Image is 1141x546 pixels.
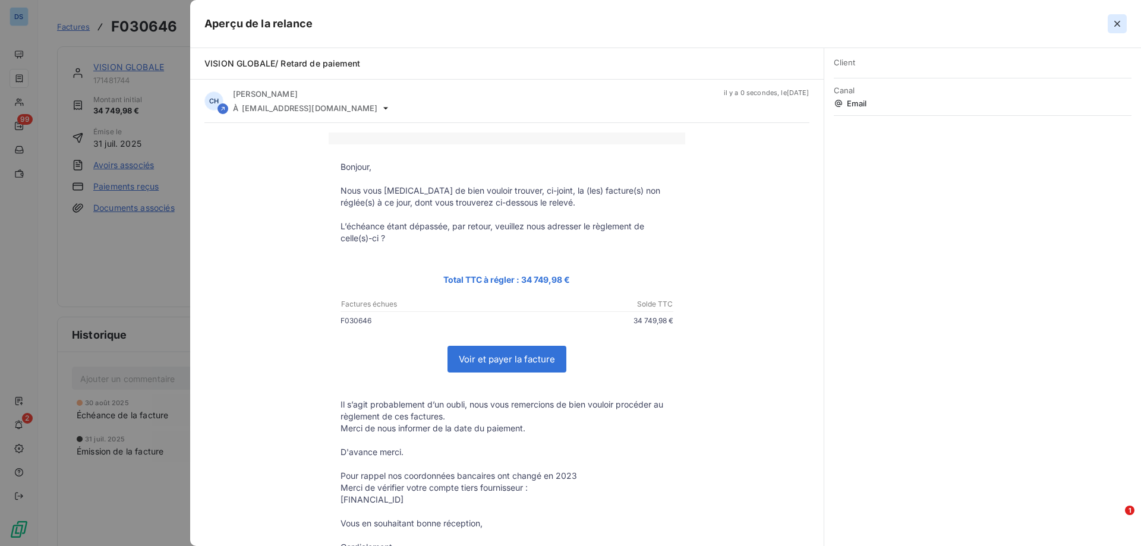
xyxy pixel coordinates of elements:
span: 1 [1125,506,1134,515]
span: [EMAIL_ADDRESS][DOMAIN_NAME] [242,103,377,113]
p: F030646 [341,314,507,327]
p: Total TTC à régler : 34 749,98 € [341,273,673,286]
p: Factures échues [341,299,506,310]
p: Merci de vérifier votre compte tiers fournisseur : [341,482,673,494]
span: il y a 0 secondes , le [DATE] [724,89,809,96]
span: VISION GLOBALE/ Retard de paiement [204,58,360,68]
p: D'avance merci. [341,446,673,458]
div: CH [204,91,223,111]
p: Bonjour, [341,161,673,173]
span: À [233,103,238,113]
iframe: Intercom live chat [1101,506,1129,534]
p: Il s’agit probablement d’un oubli, nous vous remercions de bien vouloir procéder au règlement de ... [341,399,673,422]
span: [PERSON_NAME] [233,89,298,99]
h5: Aperçu de la relance [204,15,313,32]
p: 34 749,98 € [507,314,673,327]
a: Voir et payer la facture [448,346,566,372]
p: [FINANCIAL_ID] [341,494,673,506]
p: L’échéance étant dépassée, par retour, veuillez nous adresser le règlement de celle(s)-ci ? [341,220,673,244]
p: Merci de nous informer de la date du paiement. [341,422,673,434]
p: Nous vous [MEDICAL_DATA] de bien vouloir trouver, ci-joint, la (les) facture(s) non réglée(s) à c... [341,185,673,209]
span: Canal [834,86,1131,95]
span: Email [834,99,1131,108]
p: Pour rappel nos coordonnées bancaires ont changé en 2023 [341,470,673,482]
p: Vous en souhaitant bonne réception, [341,517,673,529]
p: Solde TTC [508,299,673,310]
span: Client [834,58,1131,67]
